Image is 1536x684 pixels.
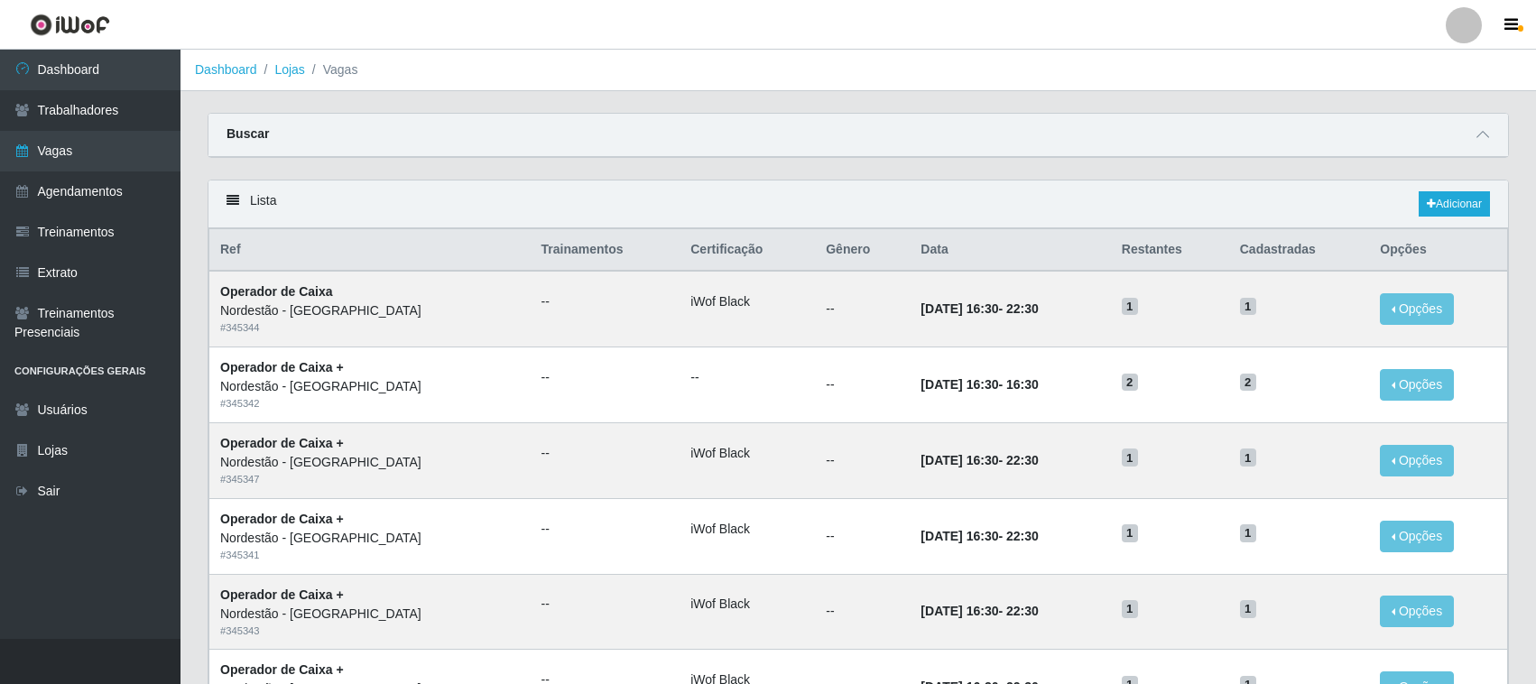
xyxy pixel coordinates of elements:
li: iWof Black [690,595,804,614]
div: # 345347 [220,472,520,487]
a: Dashboard [195,62,257,77]
strong: Operador de Caixa + [220,436,344,450]
ul: -- [541,444,670,463]
a: Lojas [274,62,304,77]
th: Data [910,229,1110,272]
ul: -- [541,368,670,387]
td: -- [815,271,910,347]
button: Opções [1380,596,1454,627]
div: Nordestão - [GEOGRAPHIC_DATA] [220,605,520,624]
td: -- [815,498,910,574]
time: [DATE] 16:30 [921,453,998,467]
strong: Operador de Caixa + [220,587,344,602]
strong: - [921,604,1038,618]
th: Gênero [815,229,910,272]
li: iWof Black [690,520,804,539]
div: # 345343 [220,624,520,639]
ul: -- [541,595,670,614]
time: [DATE] 16:30 [921,529,998,543]
strong: Operador de Caixa [220,284,333,299]
th: Opções [1369,229,1507,272]
td: -- [815,347,910,423]
time: 22:30 [1006,604,1039,618]
time: [DATE] 16:30 [921,604,998,618]
th: Ref [209,229,531,272]
span: 1 [1240,600,1256,618]
ul: -- [541,292,670,311]
button: Opções [1380,369,1454,401]
li: iWof Black [690,444,804,463]
strong: - [921,377,1038,392]
span: 2 [1240,374,1256,392]
strong: Operador de Caixa + [220,662,344,677]
img: CoreUI Logo [30,14,110,36]
div: Lista [208,180,1508,228]
th: Restantes [1111,229,1229,272]
div: Nordestão - [GEOGRAPHIC_DATA] [220,529,520,548]
th: Trainamentos [531,229,680,272]
div: # 345344 [220,320,520,336]
time: [DATE] 16:30 [921,301,998,316]
td: -- [815,422,910,498]
th: Certificação [680,229,815,272]
span: 1 [1122,524,1138,542]
th: Cadastradas [1229,229,1370,272]
ul: -- [690,368,804,387]
strong: - [921,529,1038,543]
strong: Operador de Caixa + [220,512,344,526]
td: -- [815,574,910,650]
time: 22:30 [1006,453,1039,467]
span: 1 [1122,448,1138,467]
strong: - [921,453,1038,467]
button: Opções [1380,445,1454,476]
span: 1 [1122,298,1138,316]
strong: - [921,301,1038,316]
span: 1 [1122,600,1138,618]
li: iWof Black [690,292,804,311]
div: # 345342 [220,396,520,411]
span: 2 [1122,374,1138,392]
ul: -- [541,520,670,539]
time: 22:30 [1006,529,1039,543]
a: Adicionar [1419,191,1490,217]
time: [DATE] 16:30 [921,377,998,392]
nav: breadcrumb [180,50,1536,91]
time: 16:30 [1006,377,1039,392]
span: 1 [1240,448,1256,467]
div: # 345341 [220,548,520,563]
button: Opções [1380,293,1454,325]
time: 22:30 [1006,301,1039,316]
div: Nordestão - [GEOGRAPHIC_DATA] [220,377,520,396]
strong: Operador de Caixa + [220,360,344,374]
li: Vagas [305,60,358,79]
div: Nordestão - [GEOGRAPHIC_DATA] [220,453,520,472]
button: Opções [1380,521,1454,552]
span: 1 [1240,524,1256,542]
span: 1 [1240,298,1256,316]
strong: Buscar [227,126,269,141]
div: Nordestão - [GEOGRAPHIC_DATA] [220,301,520,320]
